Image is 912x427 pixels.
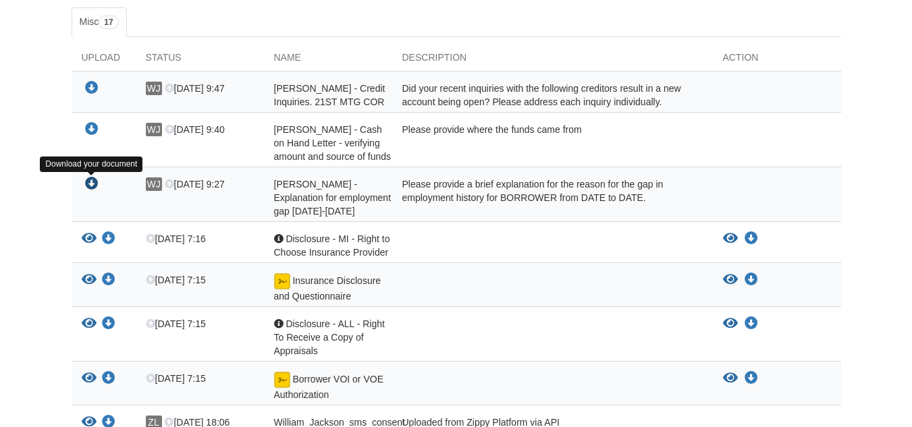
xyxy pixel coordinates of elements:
button: View Disclosure - ALL - Right To Receive a Copy of Appraisals [723,317,738,331]
button: View Borrower VOI or VOE Authorization [82,372,97,386]
span: 17 [99,16,118,29]
span: [DATE] 9:47 [165,83,225,94]
button: View Borrower VOI or VOE Authorization [723,372,738,385]
span: Disclosure - ALL - Right To Receive a Copy of Appraisals [274,318,385,356]
div: Please provide where the funds came from [392,123,713,163]
a: Download Disclosure - ALL - Right To Receive a Copy of Appraisals [102,319,115,330]
a: Download Disclosure - MI - Right to Choose Insurance Provider [745,233,758,244]
a: Misc [72,7,127,37]
span: WJ [146,177,162,191]
span: [DATE] 9:27 [165,179,225,190]
div: Action [713,51,841,71]
button: View Insurance Disclosure and Questionnaire [723,273,738,287]
div: Did your recent inquiries with the following creditors result in a new account being open? Please... [392,82,713,109]
button: View Insurance Disclosure and Questionnaire [82,273,97,287]
a: Download Insurance Disclosure and Questionnaire [102,275,115,286]
span: [DATE] 7:15 [146,275,206,285]
span: Disclosure - MI - Right to Choose Insurance Provider [274,233,390,258]
a: Download Disclosure - ALL - Right To Receive a Copy of Appraisals [745,318,758,329]
div: Upload [72,51,136,71]
button: View Disclosure - ALL - Right To Receive a Copy of Appraisals [82,317,97,331]
div: Please provide a brief explanation for the reason for the gap in employment history for BORROWER ... [392,177,713,218]
div: Status [136,51,264,71]
a: Download William Jackson - Explanation for employment gap 11/01/2023-11/30/2023 [85,179,99,190]
span: Borrower VOI or VOE Authorization [274,374,383,400]
a: Download William Jackson - Cash on Hand Letter - verifying amount and source of funds [85,124,99,135]
button: View Disclosure - MI - Right to Choose Insurance Provider [723,232,738,246]
a: Download William Jackson - Credit Inquiries. 21ST MTG COR [85,83,99,94]
span: [PERSON_NAME] - Cash on Hand Letter - verifying amount and source of funds [274,124,392,162]
span: [PERSON_NAME] - Credit Inquiries. 21ST MTG COR [274,83,385,107]
a: Download Borrower VOI or VOE Authorization [102,374,115,385]
img: Document fully signed [274,273,290,289]
span: Insurance Disclosure and Questionnaire [274,275,381,302]
a: Download Disclosure - MI - Right to Choose Insurance Provider [102,234,115,245]
span: [DATE] 7:15 [146,318,206,329]
a: Download Borrower VOI or VOE Authorization [745,373,758,384]
span: [DATE] 7:15 [146,373,206,384]
span: [PERSON_NAME] - Explanation for employment gap [DATE]-[DATE] [274,179,392,217]
span: [DATE] 9:40 [165,124,225,135]
div: Name [264,51,392,71]
div: Description [392,51,713,71]
img: Document fully signed [274,372,290,388]
button: View Disclosure - MI - Right to Choose Insurance Provider [82,232,97,246]
a: Download Insurance Disclosure and Questionnaire [745,275,758,285]
span: [DATE] 7:16 [146,233,206,244]
div: Download your document [40,156,142,172]
span: WJ [146,82,162,95]
span: WJ [146,123,162,136]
